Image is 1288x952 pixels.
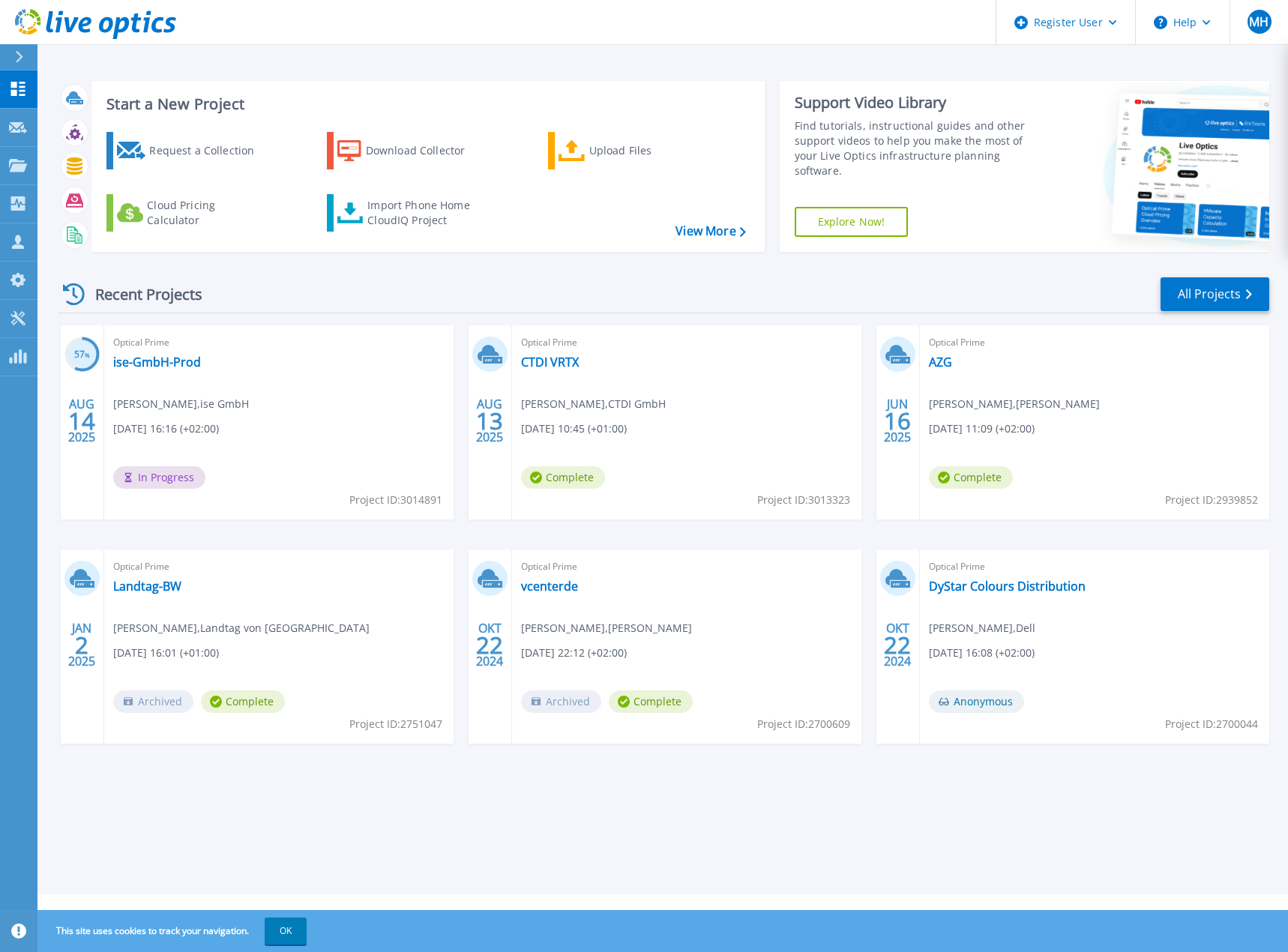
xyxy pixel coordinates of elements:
span: [DATE] 16:08 (+02:00) [929,645,1035,661]
button: OK [265,918,307,945]
span: [DATE] 22:12 (+02:00) [521,645,627,661]
h3: 57 [64,346,100,364]
div: AUG 2025 [67,394,96,448]
span: [DATE] 10:45 (+01:00) [521,421,627,437]
span: Anonymous [929,690,1024,713]
a: DyStar Colours Distribution [929,579,1086,594]
div: AUG 2025 [475,394,504,448]
span: In Progress [113,466,205,489]
span: Archived [521,690,601,713]
span: [PERSON_NAME] , [PERSON_NAME] [521,620,692,636]
span: [PERSON_NAME] , ise GmbH [113,396,249,412]
a: CTDI VRTX [521,355,579,370]
span: MH [1249,16,1269,28]
a: ise-GmbH-Prod [113,355,201,370]
span: Complete [521,466,605,489]
span: Project ID: 3013323 [757,492,850,508]
span: [DATE] 16:01 (+01:00) [113,645,219,661]
a: Request a Collection [106,132,274,169]
div: Support Video Library [795,93,1043,112]
span: [PERSON_NAME] , Dell [929,620,1035,636]
a: Landtag-BW [113,579,181,594]
div: OKT 2024 [883,618,912,672]
a: AZG [929,355,952,370]
span: Archived [113,690,193,713]
span: 22 [476,639,503,651]
span: Optical Prime [929,334,1260,351]
a: Upload Files [548,132,715,169]
div: JUN 2025 [883,394,912,448]
div: Find tutorials, instructional guides and other support videos to help you make the most of your L... [795,118,1043,178]
span: 13 [476,415,503,427]
div: Import Phone Home CloudIQ Project [367,198,484,228]
h3: Start a New Project [106,96,745,112]
span: % [85,351,90,359]
a: vcenterde [521,579,578,594]
span: Optical Prime [521,558,852,575]
span: Project ID: 2751047 [349,716,442,732]
div: Download Collector [366,136,486,166]
span: Project ID: 2939852 [1165,492,1258,508]
span: Project ID: 2700044 [1165,716,1258,732]
div: OKT 2024 [475,618,504,672]
span: Optical Prime [113,334,445,351]
a: Download Collector [327,132,494,169]
span: 16 [884,415,911,427]
a: View More [675,224,745,238]
span: 14 [68,415,95,427]
span: [DATE] 11:09 (+02:00) [929,421,1035,437]
span: Project ID: 2700609 [757,716,850,732]
span: Optical Prime [113,558,445,575]
span: [PERSON_NAME] , Landtag von [GEOGRAPHIC_DATA] [113,620,370,636]
span: [PERSON_NAME] , [PERSON_NAME] [929,396,1100,412]
div: Recent Projects [58,276,223,313]
span: Complete [929,466,1013,489]
div: Request a Collection [149,136,269,166]
a: Cloud Pricing Calculator [106,194,274,232]
span: [DATE] 16:16 (+02:00) [113,421,219,437]
span: Optical Prime [521,334,852,351]
a: All Projects [1161,277,1269,311]
span: This site uses cookies to track your navigation. [41,918,307,945]
span: Optical Prime [929,558,1260,575]
div: Upload Files [589,136,709,166]
span: Complete [201,690,285,713]
span: 22 [884,639,911,651]
div: Cloud Pricing Calculator [147,198,267,228]
span: [PERSON_NAME] , CTDI GmbH [521,396,666,412]
span: Project ID: 3014891 [349,492,442,508]
div: JAN 2025 [67,618,96,672]
span: Complete [609,690,693,713]
a: Explore Now! [795,207,909,237]
span: 2 [75,639,88,651]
